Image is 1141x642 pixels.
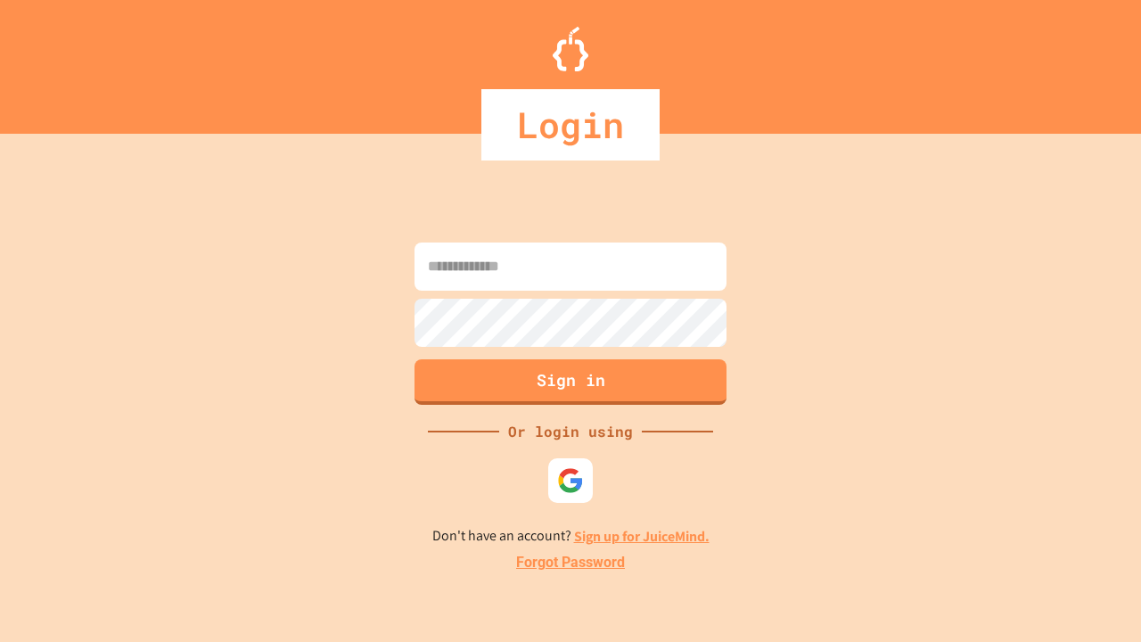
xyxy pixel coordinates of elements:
[574,527,710,546] a: Sign up for JuiceMind.
[481,89,660,160] div: Login
[499,421,642,442] div: Or login using
[415,359,726,405] button: Sign in
[516,552,625,573] a: Forgot Password
[993,493,1123,569] iframe: chat widget
[432,525,710,547] p: Don't have an account?
[1066,571,1123,624] iframe: chat widget
[557,467,584,494] img: google-icon.svg
[553,27,588,71] img: Logo.svg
